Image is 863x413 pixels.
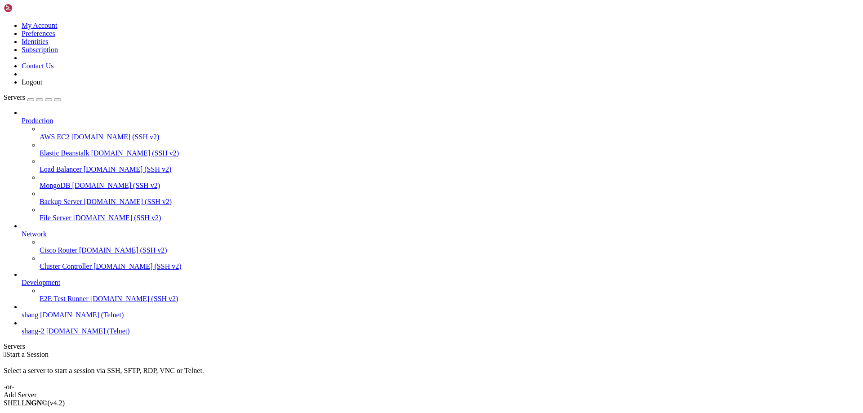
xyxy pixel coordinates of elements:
[40,165,859,173] a: Load Balancer [DOMAIN_NAME] (SSH v2)
[40,149,859,157] a: Elastic Beanstalk [DOMAIN_NAME] (SSH v2)
[22,109,859,222] li: Production
[22,38,49,45] a: Identities
[22,271,859,303] li: Development
[4,93,25,101] span: Servers
[46,327,130,335] span: [DOMAIN_NAME] (Telnet)
[40,206,859,222] li: File Server [DOMAIN_NAME] (SSH v2)
[40,238,859,254] li: Cisco Router [DOMAIN_NAME] (SSH v2)
[40,157,859,173] li: Load Balancer [DOMAIN_NAME] (SSH v2)
[79,246,167,254] span: [DOMAIN_NAME] (SSH v2)
[40,125,859,141] li: AWS EC2 [DOMAIN_NAME] (SSH v2)
[4,391,859,399] div: Add Server
[4,399,65,407] span: SHELL ©
[40,198,859,206] a: Backup Server [DOMAIN_NAME] (SSH v2)
[4,93,61,101] a: Servers
[40,133,70,141] span: AWS EC2
[84,165,172,173] span: [DOMAIN_NAME] (SSH v2)
[40,182,859,190] a: MongoDB [DOMAIN_NAME] (SSH v2)
[40,214,71,222] span: File Server
[22,117,53,124] span: Production
[6,351,49,358] span: Start a Session
[40,295,89,302] span: E2E Test Runner
[40,190,859,206] li: Backup Server [DOMAIN_NAME] (SSH v2)
[91,149,179,157] span: [DOMAIN_NAME] (SSH v2)
[40,173,859,190] li: MongoDB [DOMAIN_NAME] (SSH v2)
[40,246,77,254] span: Cisco Router
[22,117,859,125] a: Production
[40,149,89,157] span: Elastic Beanstalk
[4,351,6,358] span: 
[4,342,859,351] div: Servers
[40,262,92,270] span: Cluster Controller
[22,30,55,37] a: Preferences
[90,295,178,302] span: [DOMAIN_NAME] (SSH v2)
[22,279,60,286] span: Development
[22,230,47,238] span: Network
[40,262,859,271] a: Cluster Controller [DOMAIN_NAME] (SSH v2)
[40,198,82,205] span: Backup Server
[73,214,161,222] span: [DOMAIN_NAME] (SSH v2)
[40,214,859,222] a: File Server [DOMAIN_NAME] (SSH v2)
[22,327,44,335] span: shang-2
[48,399,65,407] span: 4.2.0
[22,327,859,335] a: shang-2 [DOMAIN_NAME] (Telnet)
[22,22,58,29] a: My Account
[40,133,859,141] a: AWS EC2 [DOMAIN_NAME] (SSH v2)
[40,165,82,173] span: Load Balancer
[40,311,124,319] span: [DOMAIN_NAME] (Telnet)
[72,182,160,189] span: [DOMAIN_NAME] (SSH v2)
[40,182,70,189] span: MongoDB
[22,62,54,70] a: Contact Us
[22,279,859,287] a: Development
[22,46,58,53] a: Subscription
[40,141,859,157] li: Elastic Beanstalk [DOMAIN_NAME] (SSH v2)
[22,222,859,271] li: Network
[22,303,859,319] li: shang [DOMAIN_NAME] (Telnet)
[40,246,859,254] a: Cisco Router [DOMAIN_NAME] (SSH v2)
[40,254,859,271] li: Cluster Controller [DOMAIN_NAME] (SSH v2)
[93,262,182,270] span: [DOMAIN_NAME] (SSH v2)
[22,311,38,319] span: shang
[22,311,859,319] a: shang [DOMAIN_NAME] (Telnet)
[22,319,859,335] li: shang-2 [DOMAIN_NAME] (Telnet)
[26,399,42,407] b: NGN
[40,287,859,303] li: E2E Test Runner [DOMAIN_NAME] (SSH v2)
[84,198,172,205] span: [DOMAIN_NAME] (SSH v2)
[4,359,859,391] div: Select a server to start a session via SSH, SFTP, RDP, VNC or Telnet. -or-
[22,230,859,238] a: Network
[71,133,160,141] span: [DOMAIN_NAME] (SSH v2)
[40,295,859,303] a: E2E Test Runner [DOMAIN_NAME] (SSH v2)
[4,4,55,13] img: Shellngn
[22,78,42,86] a: Logout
